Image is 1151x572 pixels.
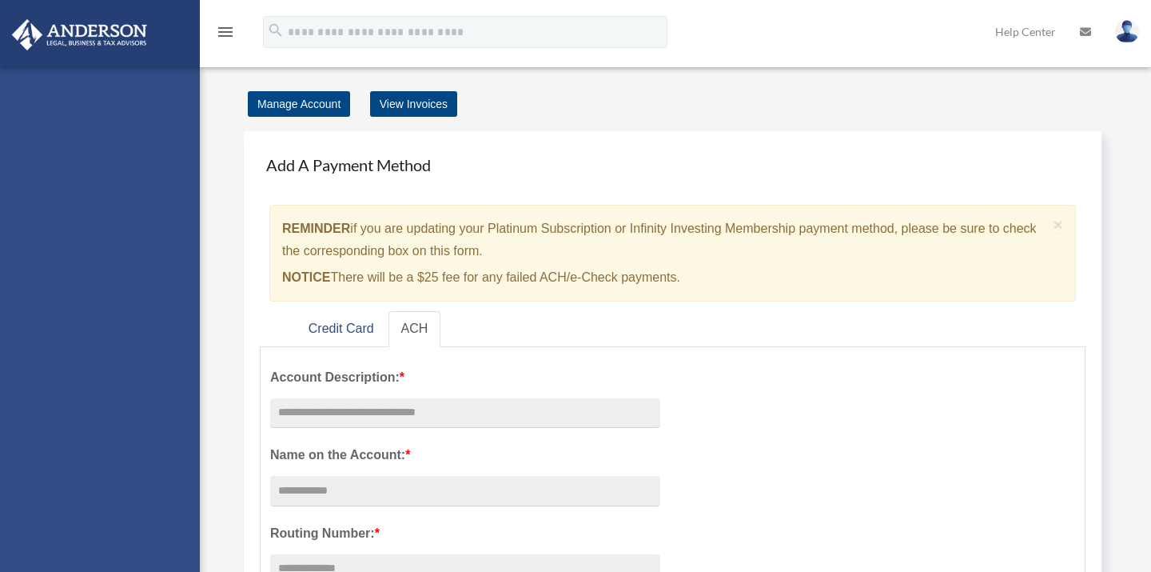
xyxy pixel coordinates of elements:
[1115,20,1139,43] img: User Pic
[270,522,660,545] label: Routing Number:
[388,311,441,347] a: ACH
[269,205,1076,302] div: if you are updating your Platinum Subscription or Infinity Investing Membership payment method, p...
[282,266,1047,289] p: There will be a $25 fee for any failed ACH/e-Check payments.
[282,222,350,235] strong: REMINDER
[260,147,1085,182] h4: Add A Payment Method
[270,444,660,466] label: Name on the Account:
[267,22,285,39] i: search
[1053,215,1064,234] span: ×
[1053,216,1064,233] button: Close
[370,91,457,117] a: View Invoices
[216,22,235,42] i: menu
[248,91,350,117] a: Manage Account
[7,19,152,50] img: Anderson Advisors Platinum Portal
[270,366,660,389] label: Account Description:
[296,311,387,347] a: Credit Card
[216,28,235,42] a: menu
[282,270,330,284] strong: NOTICE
